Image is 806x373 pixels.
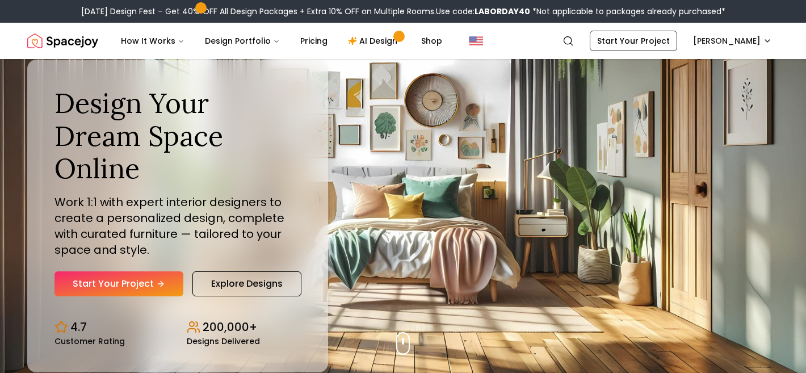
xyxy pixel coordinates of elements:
small: Customer Rating [54,337,125,345]
a: Start Your Project [54,271,183,296]
span: *Not applicable to packages already purchased* [530,6,725,17]
img: Spacejoy Logo [27,30,98,52]
span: Use code: [436,6,530,17]
img: United States [469,34,483,48]
b: LABORDAY40 [475,6,530,17]
p: 4.7 [70,319,87,335]
a: Spacejoy [27,30,98,52]
a: Shop [412,30,451,52]
button: How It Works [112,30,194,52]
small: Designs Delivered [187,337,260,345]
div: Design stats [54,310,301,345]
button: [PERSON_NAME] [686,31,779,51]
button: Design Portfolio [196,30,289,52]
a: AI Design [339,30,410,52]
h1: Design Your Dream Space Online [54,87,301,185]
a: Pricing [291,30,337,52]
a: Start Your Project [590,31,677,51]
p: Work 1:1 with expert interior designers to create a personalized design, complete with curated fu... [54,194,301,258]
nav: Global [27,23,779,59]
nav: Main [112,30,451,52]
a: Explore Designs [192,271,301,296]
div: [DATE] Design Fest – Get 40% OFF All Design Packages + Extra 10% OFF on Multiple Rooms. [81,6,725,17]
p: 200,000+ [203,319,257,335]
